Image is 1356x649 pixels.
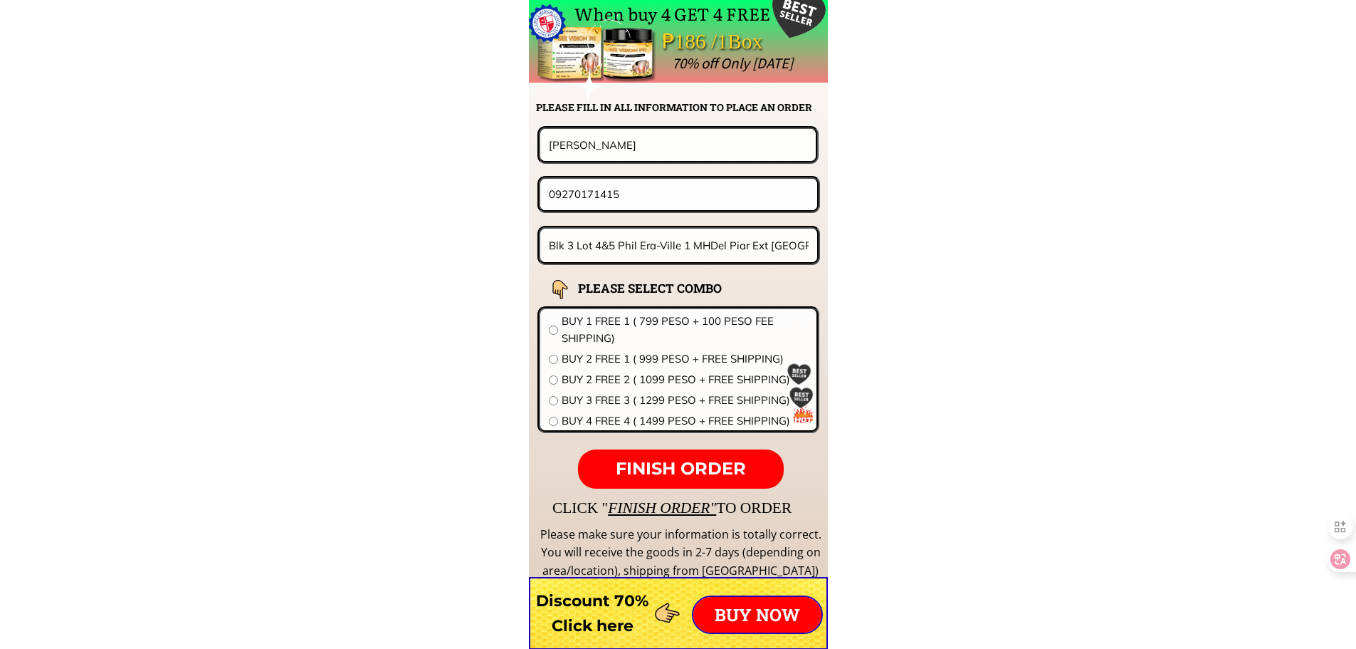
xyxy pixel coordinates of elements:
input: Phone number [545,179,812,209]
h2: PLEASE FILL IN ALL INFORMATION TO PLACE AN ORDER [536,100,826,115]
input: Address [545,229,813,262]
span: BUY 4 FREE 4 ( 1499 PESO + FREE SHIPPING) [562,412,808,430]
span: BUY 2 FREE 1 ( 999 PESO + FREE SHIPPING) [562,351,808,368]
span: FINISH ORDER [616,458,746,479]
h3: Discount 70% Click here [529,588,656,638]
input: Your name [545,129,811,160]
div: CLICK " TO ORDER [552,496,1207,520]
span: BUY 3 FREE 3 ( 1299 PESO + FREE SHIPPING) [562,392,808,409]
p: BUY NOW [693,597,821,633]
h2: PLEASE SELECT COMBO [578,279,757,298]
span: FINISH ORDER" [608,499,716,516]
span: BUY 1 FREE 1 ( 799 PESO + 100 PESO FEE SHIPPING) [562,313,808,347]
div: 70% off Only [DATE] [672,51,1111,76]
div: Please make sure your information is totally correct. You will receive the goods in 2-7 days (dep... [538,526,823,581]
span: BUY 2 FREE 2 ( 1099 PESO + FREE SHIPPING) [562,371,808,388]
div: ₱186 /1Box [662,25,803,58]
